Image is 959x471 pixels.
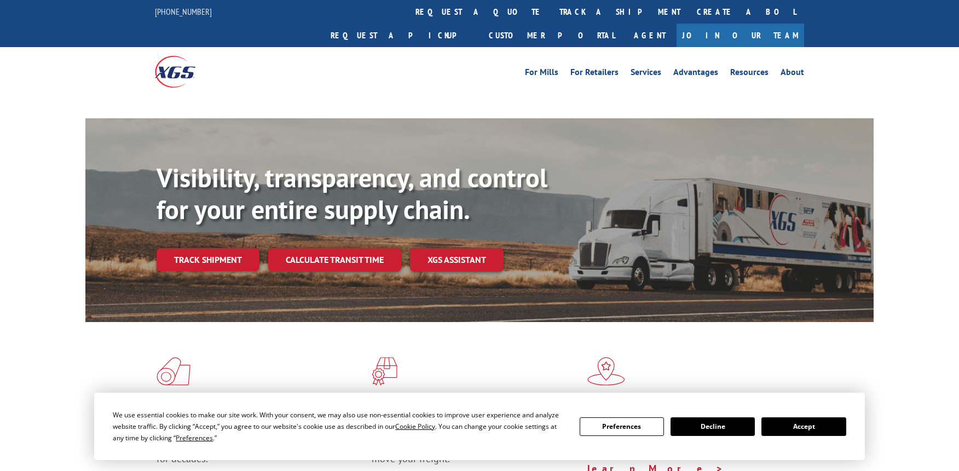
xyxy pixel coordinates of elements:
[157,248,259,271] a: Track shipment
[410,248,504,272] a: XGS ASSISTANT
[677,24,804,47] a: Join Our Team
[673,68,718,80] a: Advantages
[395,422,435,431] span: Cookie Policy
[157,426,363,465] span: As an industry carrier of choice, XGS has brought innovation and dedication to flooring logistics...
[94,393,865,460] div: Cookie Consent Prompt
[525,68,558,80] a: For Mills
[781,68,804,80] a: About
[268,248,401,272] a: Calculate transit time
[113,409,566,444] div: We use essential cookies to make our site work. With your consent, we may also use non-essential ...
[631,68,661,80] a: Services
[761,417,846,436] button: Accept
[157,160,547,226] b: Visibility, transparency, and control for your entire supply chain.
[671,417,755,436] button: Decline
[322,24,481,47] a: Request a pickup
[176,433,213,443] span: Preferences
[623,24,677,47] a: Agent
[580,417,664,436] button: Preferences
[481,24,623,47] a: Customer Portal
[587,357,625,386] img: xgs-icon-flagship-distribution-model-red
[157,357,190,386] img: xgs-icon-total-supply-chain-intelligence-red
[155,6,212,17] a: [PHONE_NUMBER]
[372,357,397,386] img: xgs-icon-focused-on-flooring-red
[730,68,769,80] a: Resources
[570,68,619,80] a: For Retailers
